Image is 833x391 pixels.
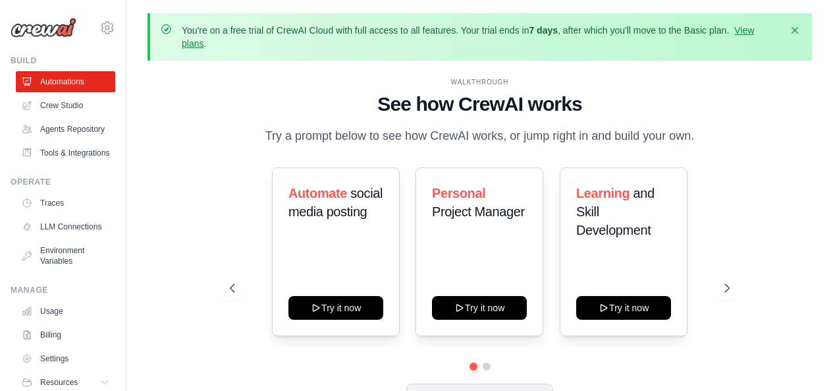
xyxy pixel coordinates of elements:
span: Project Manager [432,204,525,219]
a: Tools & Integrations [16,142,115,164]
a: Automations [16,71,115,92]
div: Build [11,55,115,66]
span: Personal [432,186,485,200]
a: Traces [16,193,115,214]
span: Learning [576,186,630,200]
button: Try it now [432,296,527,320]
button: Try it now [576,296,671,320]
strong: 7 days [529,25,558,36]
a: Usage [16,301,115,322]
a: Billing [16,324,115,346]
a: Agents Repository [16,119,115,140]
a: Settings [16,348,115,369]
span: Automate [288,186,347,200]
span: social media posting [288,186,383,219]
span: and Skill Development [576,186,655,237]
button: Try it now [288,296,383,320]
a: LLM Connections [16,216,115,237]
div: Operate [11,177,115,187]
img: Logo [11,18,76,38]
span: Resources [40,377,78,388]
h1: See how CrewAI works [230,92,730,116]
div: WALKTHROUGH [230,77,730,87]
p: Try a prompt below to see how CrewAI works, or jump right in and build your own. [259,127,701,146]
a: Environment Variables [16,240,115,272]
div: Manage [11,285,115,295]
p: You're on a free trial of CrewAI Cloud with full access to all features. Your trial ends in , aft... [182,24,780,50]
a: Crew Studio [16,95,115,116]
